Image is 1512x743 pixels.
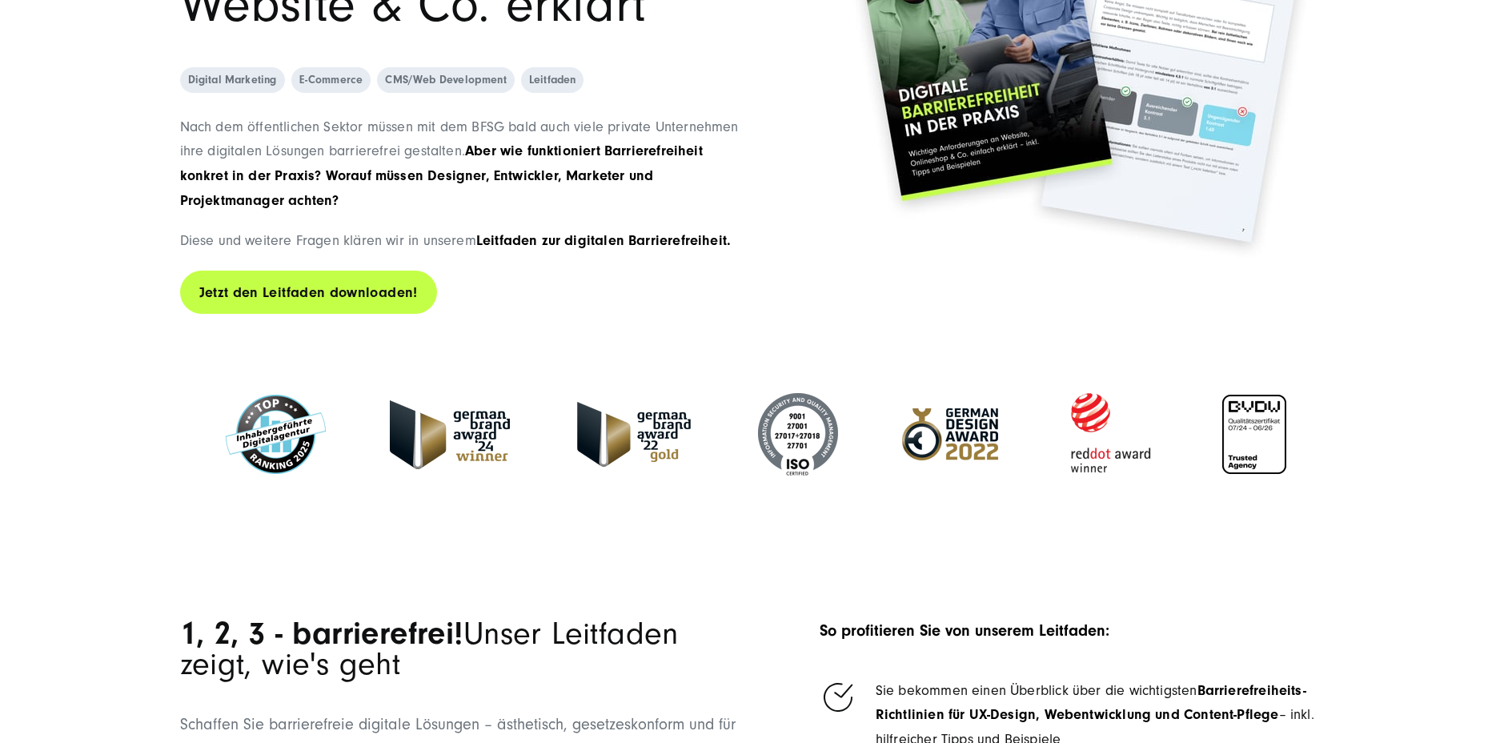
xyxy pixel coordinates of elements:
[390,400,510,469] img: German-Brand-Award-2024-Winner
[180,270,437,315] a: Jetzt den Leitfaden downloaden!
[521,67,584,93] a: Leitfaden
[476,232,731,249] span: Leitfaden zur digitalen Barrierefreiheit.
[180,618,745,680] h2: Unser Leitfaden zeigt, wie's geht
[377,67,514,93] a: CMS/Web Development
[291,67,371,93] a: E-Commerce
[574,402,694,467] img: German Brand Award 2022 Gold
[180,67,285,93] a: Digital Marketing
[180,229,745,254] p: Diese und weitere Fragen klären wir in unserem
[902,408,998,460] img: Digitalagentur SUNZINET - German Design Award 2022 Special - flat
[758,393,838,476] img: ISO-Siegel_2024_Black
[180,115,745,213] p: Nach dem öffentlichen Sektor müssen mit dem BFSG bald auch viele private Unternehmen ihre digital...
[180,615,463,652] strong: 1, 2, 3 - barrierefrei!
[1062,388,1158,482] img: Red Dot Award winner
[226,395,326,474] img: Top Inhabergeführte Digitalagentur SUNZINET GmbH
[180,143,703,208] span: Aber wie funktioniert Barrierefreiheit konkret in der Praxis? Worauf müssen Designer, Entwickler,...
[820,621,1109,640] strong: So profitieren Sie von unserem Leitfaden:
[1222,395,1286,474] img: BVDW-Zertifizierung-Weiß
